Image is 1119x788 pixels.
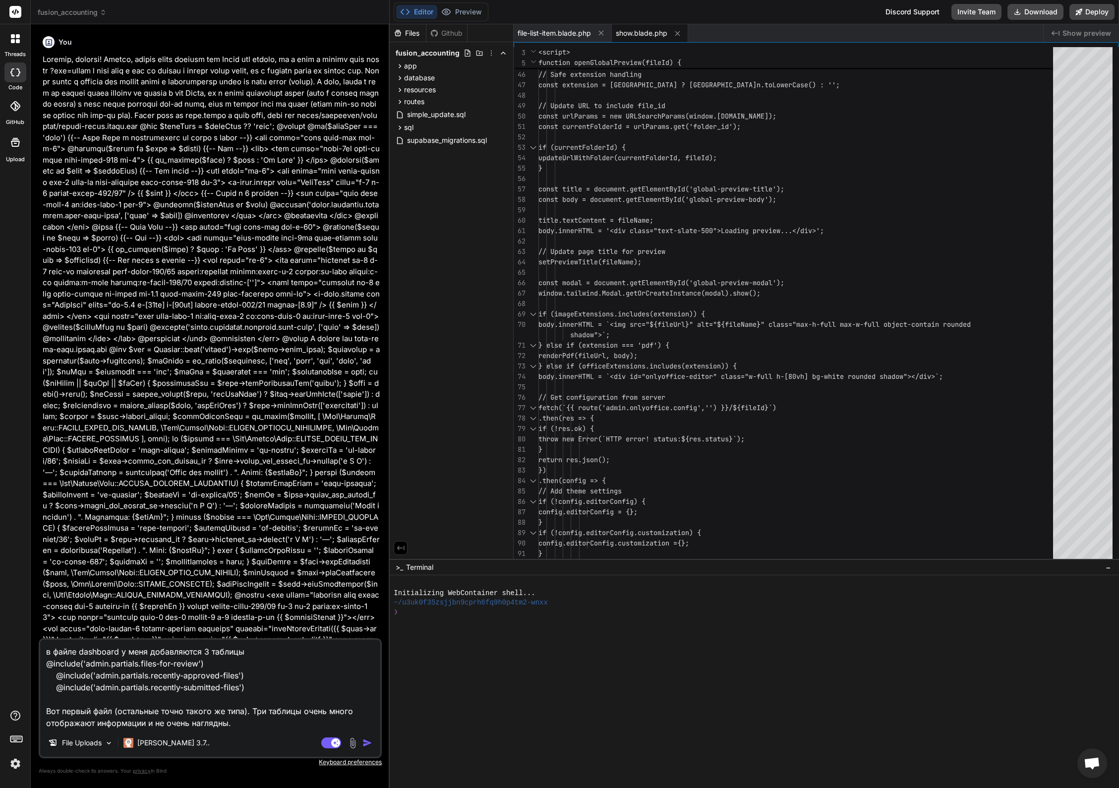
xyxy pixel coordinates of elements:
span: app [404,61,417,71]
div: 58 [514,194,526,205]
span: >_ [396,562,403,572]
span: <script> [538,48,570,57]
label: code [8,83,22,92]
span: renderPdf(fileUrl, body); [538,351,638,360]
span: ❯ [394,607,398,617]
span: config.editorConfig = {}; [538,507,638,516]
div: Click to collapse the range. [527,340,539,351]
span: fetch(`{{ route('admin.onlyoffice.config', [538,403,705,412]
span: t-contain rounded [903,320,971,329]
span: title.textContent = fileName; [538,216,653,225]
div: 76 [514,392,526,403]
div: 82 [514,455,526,465]
div: 50 [514,111,526,121]
div: Files [390,28,426,38]
div: 54 [514,153,526,163]
span: l-preview-modal'); [713,278,784,287]
div: 72 [514,351,526,361]
span: .then(res => { [538,414,594,423]
div: 78 [514,413,526,424]
div: 64 [514,257,526,267]
span: Terminal [406,562,433,572]
div: 74 [514,371,526,382]
div: Open chat [1077,748,1107,778]
span: Show preview [1062,28,1111,38]
div: 86 [514,496,526,507]
label: Upload [6,155,25,164]
div: Click to collapse the range. [527,403,539,413]
span: − [1106,562,1111,572]
span: const modal = document.getElementById('globa [538,278,713,287]
div: 90 [514,538,526,548]
div: 51 [514,121,526,132]
span: routes [404,97,424,107]
span: t="${fileName}" class="max-h-full max-w-full objec [705,320,903,329]
button: Preview [437,5,486,19]
img: Pick Models [105,739,113,747]
span: setPreviewTitle(fileName); [538,257,642,266]
div: 56 [514,174,526,184]
p: Keyboard preferences [39,758,382,766]
h6: You [59,37,72,47]
div: 73 [514,361,526,371]
span: // Add theme settings [538,486,622,495]
div: Click to collapse the range. [527,424,539,434]
img: settings [7,755,24,772]
span: const urlParams = new URLSearchParams(window [538,112,713,121]
textarea: в файле dashboard у меня добавляются 3 таблицы @include('admin.partials.files-for-review') @inclu... [40,640,380,729]
div: Discord Support [880,4,945,20]
span: body.innerHTML = '<div class="text-slate-500 [538,226,713,235]
div: Click to collapse the range. [527,309,539,319]
div: 62 [514,236,526,246]
span: // Update page title for preview [538,247,665,256]
button: Editor [396,5,437,19]
div: Click to collapse the range. [527,496,539,507]
span: "></div>`; [903,372,943,381]
img: Claude 3.7 Sonnet (Anthropic) [123,738,133,748]
span: database [404,73,435,83]
div: 69 [514,309,526,319]
span: fusion_accounting [38,7,107,17]
span: const extension = [GEOGRAPHIC_DATA] ? [GEOGRAPHIC_DATA] [538,80,757,89]
div: 77 [514,403,526,413]
span: }) [538,466,546,475]
span: file-list-item.blade.php [518,28,591,38]
div: 87 [514,507,526,517]
span: n.toLowerCase() : ''; [757,80,840,89]
span: ${res.status}`); [681,434,745,443]
div: 55 [514,163,526,174]
div: 48 [514,90,526,101]
span: privacy [133,768,151,774]
span: } [538,445,542,454]
span: body.innerHTML = `<div id="onlyoffice-edit [538,372,705,381]
p: [PERSON_NAME] 3.7.. [137,738,210,748]
span: sql [404,122,413,132]
div: 67 [514,288,526,299]
span: ~/u3uk0f35zsjjbn9cprh6fq9h0p4tm2-wnxx [394,598,548,607]
span: return res.json(); [538,455,610,464]
div: 47 [514,80,526,90]
div: 53 [514,142,526,153]
button: − [1104,559,1113,575]
div: 63 [514,246,526,257]
span: } [538,549,542,558]
span: '') }}/${fileId}`) [705,403,776,412]
span: -preview-body'); [713,195,776,204]
span: fusion_accounting [396,48,460,58]
span: const currentFolderId = urlParams.get('folde [538,122,713,131]
span: supabase_migrations.sql [406,134,488,146]
label: threads [4,50,26,59]
span: if (currentFolderId) { [538,143,626,152]
span: dal).show(); [713,289,761,298]
div: 57 [514,184,526,194]
div: 52 [514,132,526,142]
div: Click to collapse the range. [527,361,539,371]
div: Click to collapse the range. [527,476,539,486]
span: function openGlobalPreview(fileId) { [538,58,681,67]
img: attachment [347,737,358,749]
div: 84 [514,476,526,486]
div: Click to collapse the range. [527,413,539,424]
span: if (imageExtensions.includes(extension)) { [538,309,705,318]
label: GitHub [6,118,24,126]
div: 85 [514,486,526,496]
